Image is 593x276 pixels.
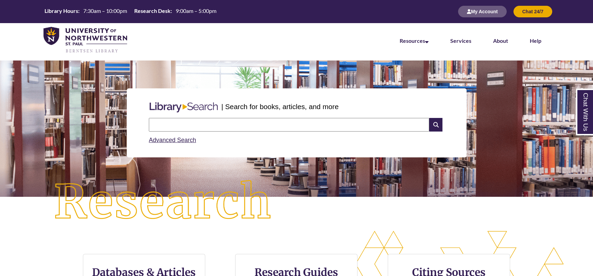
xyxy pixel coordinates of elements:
a: Chat 24/7 [513,8,552,14]
span: 7:30am – 10:00pm [83,7,127,14]
img: UNWSP Library Logo [43,27,127,53]
th: Research Desk: [132,7,173,15]
img: Libary Search [146,100,221,115]
button: Chat 24/7 [513,6,552,17]
th: Library Hours: [42,7,81,15]
i: Search [429,118,442,132]
a: Help [530,37,541,44]
a: Services [450,37,471,44]
button: My Account [458,6,507,17]
a: About [493,37,508,44]
a: Hours Today [42,7,219,16]
a: Advanced Search [149,137,196,143]
a: Resources [400,37,429,44]
img: Research [30,156,296,249]
span: 9:00am – 5:00pm [176,7,216,14]
a: My Account [458,8,507,14]
p: | Search for books, articles, and more [221,101,338,112]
